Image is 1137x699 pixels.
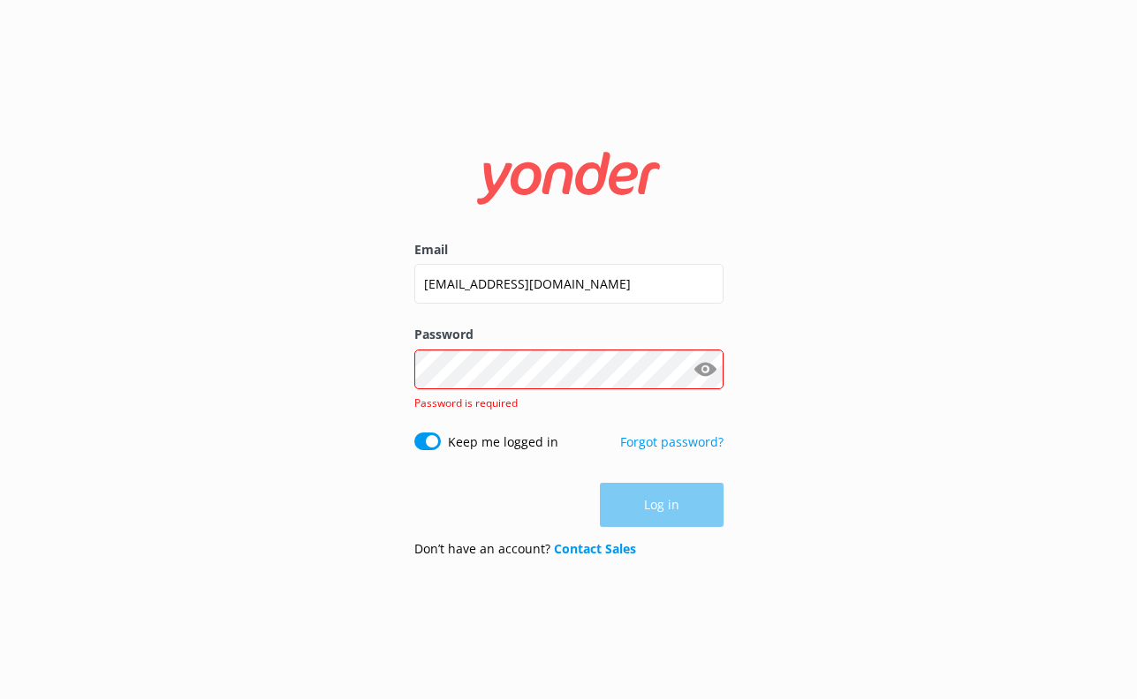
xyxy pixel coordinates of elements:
[414,395,518,410] span: Password is required
[620,433,724,450] a: Forgot password?
[554,540,636,557] a: Contact Sales
[414,240,724,259] label: Email
[414,264,724,304] input: user@emailaddress.com
[448,432,558,452] label: Keep me logged in
[414,325,724,344] label: Password
[688,351,724,387] button: Show password
[414,539,636,559] p: Don’t have an account?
